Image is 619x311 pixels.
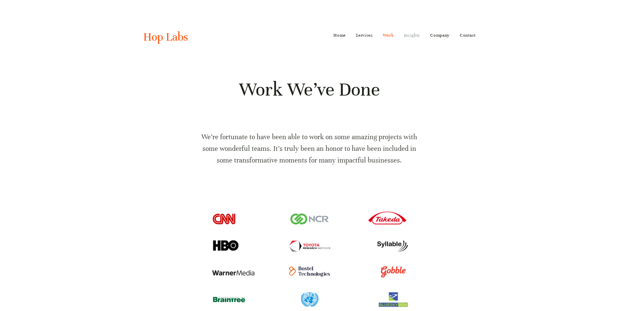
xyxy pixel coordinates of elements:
[143,30,188,44] a: Hop Labs
[383,30,394,41] a: Work
[404,30,421,41] a: Insights
[200,78,418,102] h1: Work We’ve Done
[333,30,346,41] a: Home
[356,30,373,41] a: Services
[430,30,450,41] a: Company
[200,131,418,166] p: We’re fortunate to have been able to work on some amazing projects with some wonderful teams. It’...
[460,30,476,41] a: Contact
